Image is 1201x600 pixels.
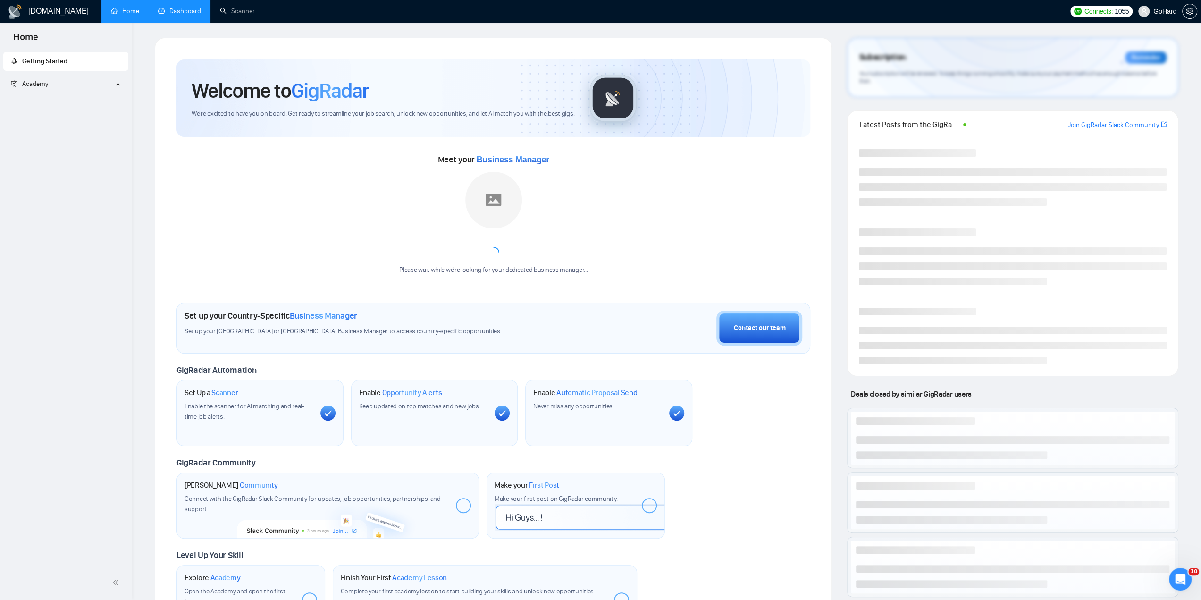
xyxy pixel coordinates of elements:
[3,52,128,71] li: Getting Started
[1115,6,1129,17] span: 1055
[859,70,1156,85] span: Your subscription will be renewed. To keep things running smoothly, make sure your payment method...
[185,388,238,397] h1: Set Up a
[185,402,304,421] span: Enable the scanner for AI matching and real-time job alerts.
[112,578,122,587] span: double-left
[1188,568,1199,575] span: 10
[477,155,549,164] span: Business Manager
[6,30,46,50] span: Home
[533,402,613,410] span: Never miss any opportunities.
[495,481,559,490] h1: Make your
[176,550,243,560] span: Level Up Your Skill
[859,50,906,66] span: Subscription
[111,7,139,15] a: homeHome
[1141,8,1147,15] span: user
[1074,8,1082,15] img: upwork-logo.png
[1183,8,1197,15] span: setting
[733,323,785,333] div: Contact our team
[192,78,369,103] h1: Welcome to
[11,58,17,64] span: rocket
[847,386,975,402] span: Deals closed by similar GigRadar users
[394,266,593,275] div: Please wait while we're looking for your dedicated business manager...
[589,75,637,122] img: gigradar-logo.png
[176,365,256,375] span: GigRadar Automation
[556,388,637,397] span: Automatic Proposal Send
[438,154,549,165] span: Meet your
[495,495,617,503] span: Make your first post on GigRadar community.
[359,402,480,410] span: Keep updated on top matches and new jobs.
[465,172,522,228] img: placeholder.png
[359,388,442,397] h1: Enable
[290,311,357,321] span: Business Manager
[211,388,238,397] span: Scanner
[392,573,447,583] span: Academy Lesson
[1182,4,1197,19] button: setting
[237,495,418,539] img: slackcommunity-bg.png
[859,118,960,130] span: Latest Posts from the GigRadar Community
[185,481,278,490] h1: [PERSON_NAME]
[210,573,241,583] span: Academy
[11,80,48,88] span: Academy
[1169,568,1192,591] iframe: Intercom live chat
[1068,120,1159,130] a: Join GigRadar Slack Community
[8,4,23,19] img: logo
[185,495,441,513] span: Connect with the GigRadar Slack Community for updates, job opportunities, partnerships, and support.
[185,311,357,321] h1: Set up your Country-Specific
[341,587,595,595] span: Complete your first academy lesson to start building your skills and unlock new opportunities.
[1161,120,1167,129] a: export
[1084,6,1113,17] span: Connects:
[382,388,442,397] span: Opportunity Alerts
[11,80,17,87] span: fund-projection-screen
[716,311,802,346] button: Contact our team
[533,388,637,397] h1: Enable
[488,247,499,258] span: loading
[185,327,555,336] span: Set up your [GEOGRAPHIC_DATA] or [GEOGRAPHIC_DATA] Business Manager to access country-specific op...
[220,7,255,15] a: searchScanner
[192,110,574,118] span: We're excited to have you on board. Get ready to streamline your job search, unlock new opportuni...
[185,573,241,583] h1: Explore
[1182,8,1197,15] a: setting
[176,457,256,468] span: GigRadar Community
[22,57,67,65] span: Getting Started
[1125,51,1167,64] div: Reminder
[240,481,278,490] span: Community
[529,481,559,490] span: First Post
[1161,120,1167,128] span: export
[3,97,128,103] li: Academy Homepage
[341,573,447,583] h1: Finish Your First
[22,80,48,88] span: Academy
[158,7,201,15] a: dashboardDashboard
[291,78,369,103] span: GigRadar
